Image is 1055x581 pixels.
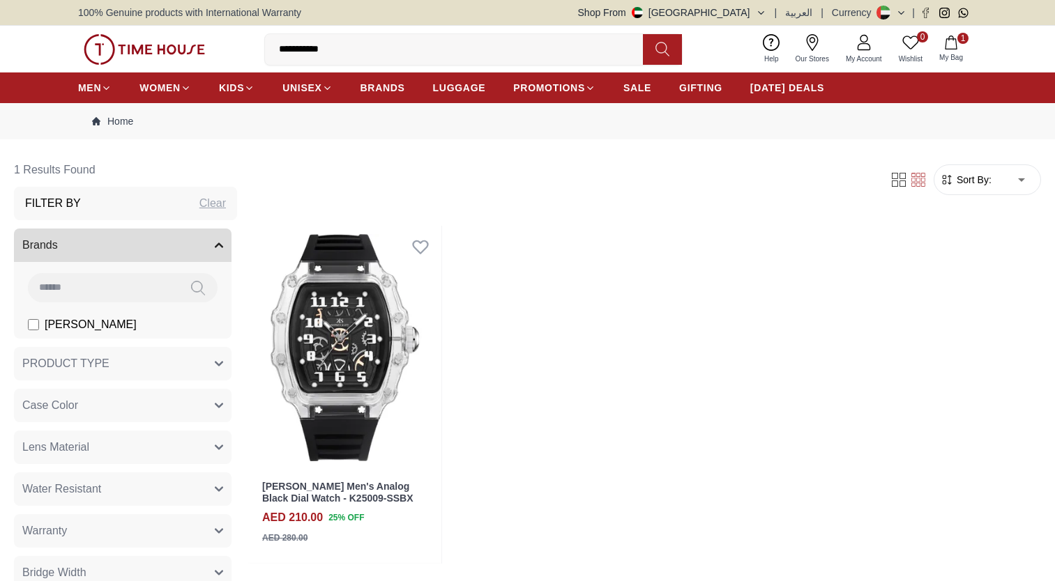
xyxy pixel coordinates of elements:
[84,34,205,65] img: ...
[360,81,405,95] span: BRANDS
[22,439,89,456] span: Lens Material
[750,75,824,100] a: [DATE] DEALS
[262,481,413,504] a: [PERSON_NAME] Men's Analog Black Dial Watch - K25009-SSBX
[821,6,823,20] span: |
[199,195,226,212] div: Clear
[262,509,323,526] h4: AED 210.00
[360,75,405,100] a: BRANDS
[954,173,992,187] span: Sort By:
[957,33,969,44] span: 1
[139,75,191,100] a: WOMEN
[14,472,232,506] button: Water Resistant
[578,6,766,20] button: Shop From[GEOGRAPHIC_DATA]
[759,54,784,64] span: Help
[623,81,651,95] span: SALE
[22,397,78,414] span: Case Color
[679,81,722,95] span: GIFTING
[14,431,232,464] button: Lens Material
[785,6,812,20] button: العربية
[22,355,109,372] span: PRODUCT TYPE
[78,75,112,100] a: MEN
[433,81,486,95] span: LUGGAGE
[623,75,651,100] a: SALE
[940,173,992,187] button: Sort By:
[890,31,931,67] a: 0Wishlist
[750,81,824,95] span: [DATE] DEALS
[939,8,950,18] a: Instagram
[282,81,321,95] span: UNISEX
[14,153,237,187] h6: 1 Results Found
[45,316,137,333] span: [PERSON_NAME]
[917,31,928,42] span: 0
[22,481,101,497] span: Water Resistant
[22,564,86,581] span: Bridge Width
[840,54,888,64] span: My Account
[78,6,301,20] span: 100% Genuine products with International Warranty
[790,54,835,64] span: Our Stores
[28,319,39,330] input: [PERSON_NAME]
[679,75,722,100] a: GIFTING
[282,75,332,100] a: UNISEX
[433,75,486,100] a: LUGGAGE
[22,237,58,254] span: Brands
[958,8,969,18] a: Whatsapp
[632,7,643,18] img: United Arab Emirates
[787,31,837,67] a: Our Stores
[139,81,181,95] span: WOMEN
[219,75,255,100] a: KIDS
[92,114,133,128] a: Home
[219,81,244,95] span: KIDS
[920,8,931,18] a: Facebook
[934,52,969,63] span: My Bag
[14,228,232,262] button: Brands
[14,347,232,380] button: PRODUCT TYPE
[328,511,364,524] span: 25 % OFF
[513,81,585,95] span: PROMOTIONS
[756,31,787,67] a: Help
[912,6,915,20] span: |
[14,514,232,548] button: Warranty
[14,389,232,422] button: Case Color
[78,81,101,95] span: MEN
[893,54,928,64] span: Wishlist
[78,103,977,139] nav: Breadcrumb
[248,226,441,470] img: Kenneth Scott Men's Analog Black Dial Watch - K25009-SSBX
[25,195,81,212] h3: Filter By
[775,6,777,20] span: |
[832,6,877,20] div: Currency
[22,522,67,539] span: Warranty
[262,532,308,544] div: AED 280.00
[931,33,971,65] button: 1My Bag
[513,75,595,100] a: PROMOTIONS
